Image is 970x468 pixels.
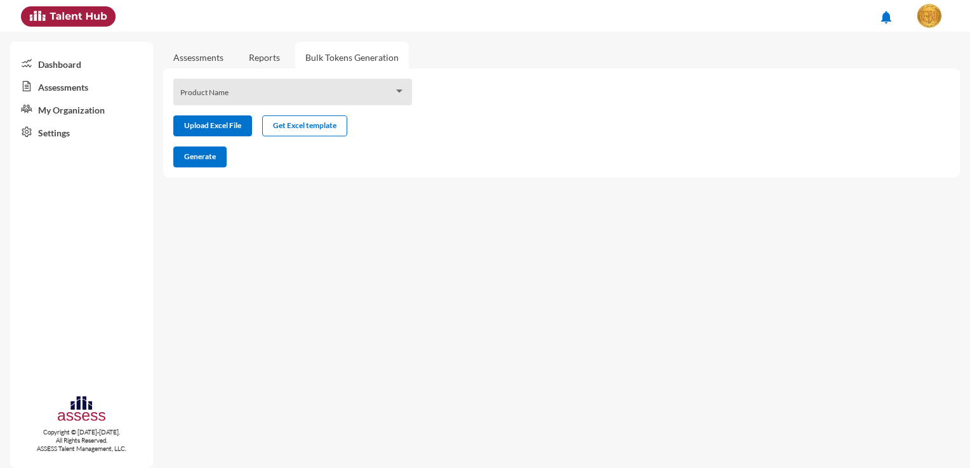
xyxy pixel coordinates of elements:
img: assesscompany-logo.png [56,394,107,426]
mat-icon: notifications [879,10,894,25]
p: Copyright © [DATE]-[DATE]. All Rights Reserved. ASSESS Talent Management, LLC. [10,428,153,453]
span: Generate [184,152,216,161]
a: Assessments [10,75,153,98]
a: Dashboard [10,52,153,75]
button: Get Excel template [262,115,347,136]
a: Bulk Tokens Generation [295,42,409,73]
a: My Organization [10,98,153,120]
button: Generate [173,146,227,167]
button: Upload Excel File [173,115,252,136]
a: Assessments [173,52,223,63]
a: Settings [10,120,153,143]
span: Upload Excel File [184,120,241,130]
a: Reports [239,42,290,73]
span: Get Excel template [273,120,336,130]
